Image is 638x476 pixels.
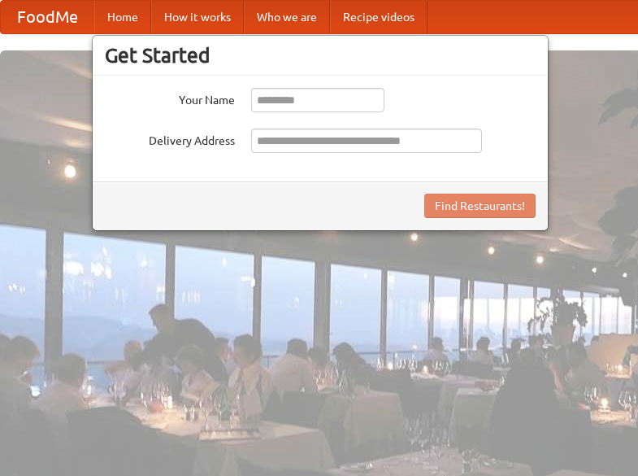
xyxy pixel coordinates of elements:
[105,88,235,108] label: Your Name
[1,1,94,33] a: FoodMe
[94,1,151,33] a: Home
[105,43,536,68] h3: Get Started
[244,1,330,33] a: Who we are
[105,129,235,149] label: Delivery Address
[330,1,428,33] a: Recipe videos
[151,1,244,33] a: How it works
[424,194,536,218] button: Find Restaurants!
